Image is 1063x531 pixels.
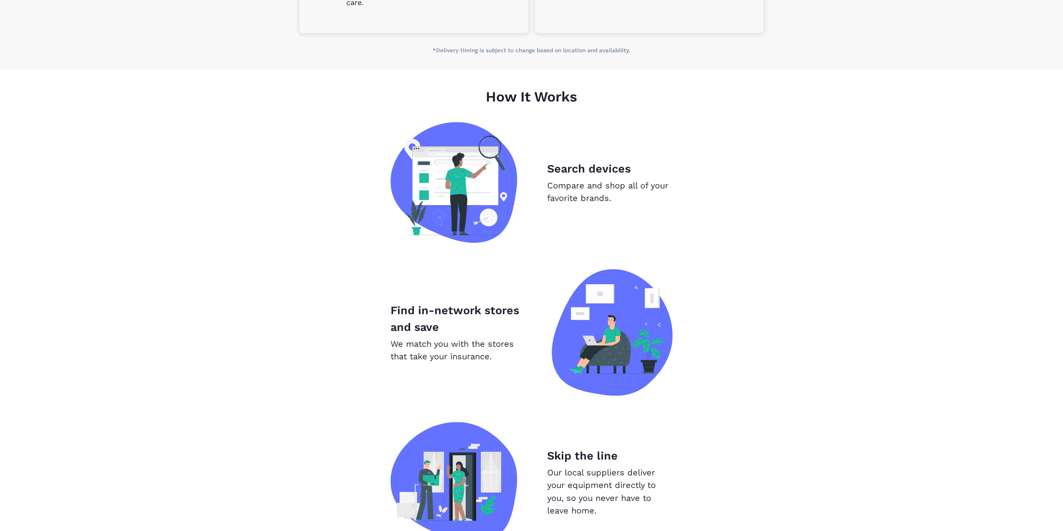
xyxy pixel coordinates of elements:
img: Search devices image [391,122,517,243]
p: We match you with the stores that take your insurance. [391,338,522,363]
p: Our local suppliers deliver your equipment directly to you, so you never have to leave home. [547,466,672,517]
p: Compare and shop all of your favorite brands. [547,179,672,204]
p: Search devices [547,160,672,177]
img: Find in-network stores and save image [552,269,672,396]
p: Find in-network stores and save [391,302,522,336]
p: *Delivery timing is subject to change based on location and availability. [299,46,764,55]
p: Skip the line [547,447,672,464]
h1: How It Works [299,89,764,122]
